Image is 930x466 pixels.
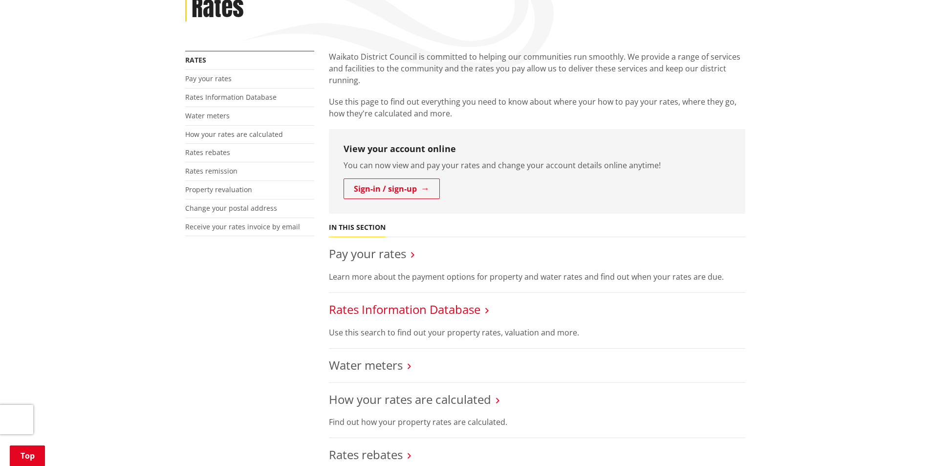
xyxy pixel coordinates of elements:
[10,445,45,466] a: Top
[329,446,403,463] a: Rates rebates
[185,148,230,157] a: Rates rebates
[344,159,731,171] p: You can now view and pay your rates and change your account details online anytime!
[329,357,403,373] a: Water meters
[344,144,731,155] h3: View your account online
[329,223,386,232] h5: In this section
[329,327,745,338] p: Use this search to find out your property rates, valuation and more.
[185,185,252,194] a: Property revaluation
[185,74,232,83] a: Pay your rates
[885,425,920,460] iframe: Messenger Launcher
[329,416,745,428] p: Find out how your property rates are calculated.
[185,222,300,231] a: Receive your rates invoice by email
[185,55,206,65] a: Rates
[329,51,745,86] p: Waikato District Council is committed to helping our communities run smoothly. We provide a range...
[329,245,406,262] a: Pay your rates
[329,96,745,119] p: Use this page to find out everything you need to know about where your how to pay your rates, whe...
[185,111,230,120] a: Water meters
[185,166,238,176] a: Rates remission
[185,130,283,139] a: How your rates are calculated
[329,271,745,283] p: Learn more about the payment options for property and water rates and find out when your rates ar...
[329,301,480,317] a: Rates Information Database
[185,92,277,102] a: Rates Information Database
[329,391,491,407] a: How your rates are calculated
[185,203,277,213] a: Change your postal address
[344,178,440,199] a: Sign-in / sign-up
